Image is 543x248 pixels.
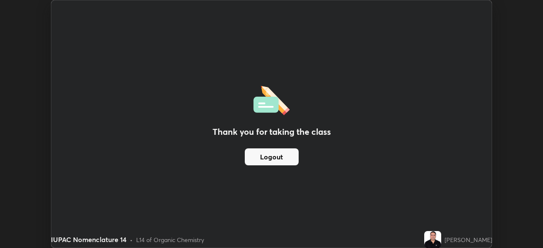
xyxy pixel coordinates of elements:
[424,231,441,248] img: 215bafacb3b8478da4d7c369939e23a8.jpg
[130,235,133,244] div: •
[245,148,299,165] button: Logout
[445,235,492,244] div: [PERSON_NAME]
[213,125,331,138] h2: Thank you for taking the class
[136,235,204,244] div: L14 of Organic Chemistry
[51,234,126,245] div: IUPAC Nomenclature 14
[253,83,290,115] img: offlineFeedback.1438e8b3.svg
